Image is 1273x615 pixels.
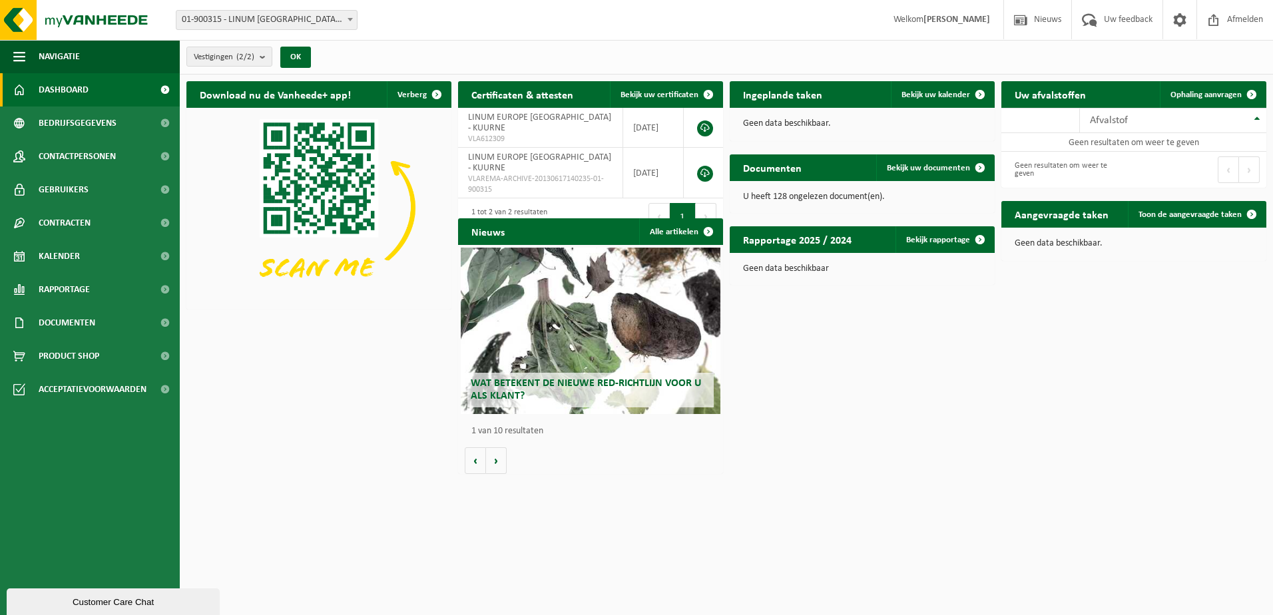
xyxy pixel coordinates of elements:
div: Geen resultaten om weer te geven [1008,155,1127,184]
span: Product Shop [39,339,99,373]
h2: Aangevraagde taken [1001,201,1122,227]
a: Bekijk uw certificaten [610,81,722,108]
span: Contactpersonen [39,140,116,173]
button: OK [280,47,311,68]
span: 01-900315 - LINUM EUROPE NV - KUURNE [176,11,357,29]
a: Bekijk uw documenten [876,154,993,181]
span: Verberg [397,91,427,99]
h2: Documenten [730,154,815,180]
button: Vestigingen(2/2) [186,47,272,67]
span: Wat betekent de nieuwe RED-richtlijn voor u als klant? [471,378,701,401]
span: 01-900315 - LINUM EUROPE NV - KUURNE [176,10,358,30]
span: Bekijk uw documenten [887,164,970,172]
span: Acceptatievoorwaarden [39,373,146,406]
h2: Uw afvalstoffen [1001,81,1099,107]
a: Ophaling aanvragen [1160,81,1265,108]
a: Bekijk uw kalender [891,81,993,108]
span: LINUM EUROPE [GEOGRAPHIC_DATA] - KUURNE [468,152,611,173]
span: Ophaling aanvragen [1170,91,1242,99]
count: (2/2) [236,53,254,61]
h2: Nieuws [458,218,518,244]
button: Next [1239,156,1260,183]
h2: Download nu de Vanheede+ app! [186,81,364,107]
span: Bekijk uw kalender [901,91,970,99]
td: [DATE] [623,148,684,198]
span: Toon de aangevraagde taken [1139,210,1242,219]
button: Verberg [387,81,450,108]
p: U heeft 128 ongelezen document(en). [743,192,981,202]
button: Next [696,203,716,230]
a: Alle artikelen [639,218,722,245]
p: Geen data beschikbaar. [1015,239,1253,248]
span: LINUM EUROPE [GEOGRAPHIC_DATA] - KUURNE [468,112,611,133]
button: Previous [648,203,670,230]
span: Kalender [39,240,80,273]
a: Toon de aangevraagde taken [1128,201,1265,228]
img: Download de VHEPlus App [186,108,451,307]
h2: Certificaten & attesten [458,81,587,107]
div: 1 tot 2 van 2 resultaten [465,202,547,231]
h2: Rapportage 2025 / 2024 [730,226,865,252]
span: Bedrijfsgegevens [39,106,117,140]
span: VLAREMA-ARCHIVE-20130617140235-01-900315 [468,174,613,195]
button: 1 [670,203,696,230]
a: Wat betekent de nieuwe RED-richtlijn voor u als klant? [461,248,720,414]
span: Vestigingen [194,47,254,67]
span: Bekijk uw certificaten [621,91,698,99]
span: Documenten [39,306,95,339]
strong: [PERSON_NAME] [923,15,990,25]
span: Afvalstof [1090,115,1128,126]
td: Geen resultaten om weer te geven [1001,133,1266,152]
span: Gebruikers [39,173,89,206]
span: Dashboard [39,73,89,106]
button: Previous [1218,156,1239,183]
span: Rapportage [39,273,90,306]
p: 1 van 10 resultaten [471,427,716,436]
a: Bekijk rapportage [895,226,993,253]
span: VLA612309 [468,134,613,144]
iframe: chat widget [7,586,222,615]
button: Vorige [465,447,486,474]
h2: Ingeplande taken [730,81,836,107]
p: Geen data beschikbaar [743,264,981,274]
td: [DATE] [623,108,684,148]
span: Contracten [39,206,91,240]
span: Navigatie [39,40,80,73]
button: Volgende [486,447,507,474]
p: Geen data beschikbaar. [743,119,981,128]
